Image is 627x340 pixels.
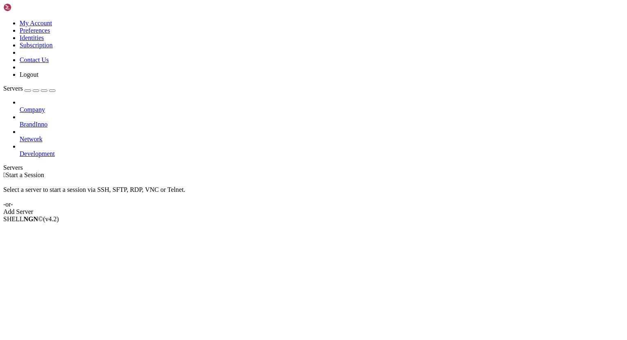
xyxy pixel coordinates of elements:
[20,128,624,143] li: Network
[20,113,624,128] li: BrandInno
[20,143,624,158] li: Development
[3,85,23,92] span: Servers
[20,71,38,78] a: Logout
[3,85,56,92] a: Servers
[20,34,44,41] a: Identities
[20,106,45,113] span: Company
[20,136,624,143] a: Network
[20,121,47,128] span: BrandInno
[20,136,42,142] span: Network
[6,171,44,178] span: Start a Session
[20,42,53,49] a: Subscription
[20,99,624,113] li: Company
[20,121,624,128] a: BrandInno
[20,106,624,113] a: Company
[3,164,624,171] div: Servers
[20,150,55,157] span: Development
[3,171,6,178] span: 
[3,179,624,208] div: Select a server to start a session via SSH, SFTP, RDP, VNC or Telnet. -or-
[20,27,50,34] a: Preferences
[20,20,52,27] a: My Account
[43,216,59,222] span: 4.2.0
[20,56,49,63] a: Contact Us
[3,216,59,222] span: SHELL ©
[24,216,38,222] b: NGN
[3,3,50,11] img: Shellngn
[3,208,624,216] div: Add Server
[20,150,624,158] a: Development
